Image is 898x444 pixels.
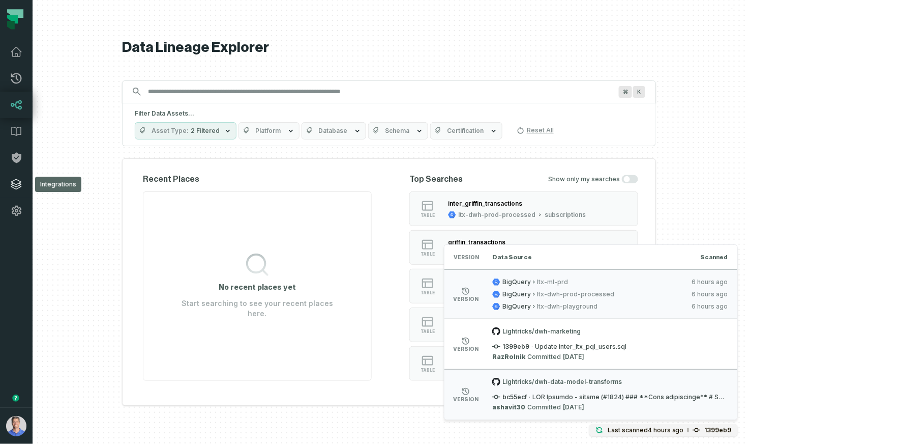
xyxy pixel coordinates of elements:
[11,394,20,403] div: Tooltip anchor
[633,86,645,98] span: Press ⌘ + K to focus the search bar
[454,253,478,261] span: Version
[531,343,533,351] span: ·
[619,86,632,98] span: Press ⌘ + K to focus the search bar
[589,424,738,436] button: Last scanned[DATE] 6:27:55 AM1399eb9
[532,393,728,401] span: GCP Billing - hotfix (#6255) ### **User description** # Update Billing Models for Enhanced Cost A...
[502,290,531,298] span: BigQuery
[692,302,728,311] relative-time: Sep 29, 2025, 4:02 AM GMT+3
[529,393,530,401] span: ·
[648,426,684,434] relative-time: Sep 29, 2025, 6:27 AM GMT+3
[705,427,732,433] h4: 1399eb9
[537,290,685,298] span: ltx-dwh-prod-processed
[537,278,685,286] span: ltx-ml-prd
[453,346,478,351] span: version
[492,403,584,411] p: Committed
[535,343,626,351] span: Update inter_ltx_pql_users.sql
[492,327,728,336] span: Lightricks/dwh-marketing
[608,425,684,435] p: Last scanned
[492,353,584,361] p: Committed
[502,302,531,311] span: BigQuery
[122,39,656,57] h1: Data Lineage Explorer
[537,302,685,311] span: ltx-dwh-playground
[6,416,26,436] img: avatar of Barak Forgoun
[453,296,478,301] span: version
[502,278,531,286] span: BigQuery
[701,253,728,261] span: Scanned
[35,177,81,192] div: Integrations
[563,353,584,361] relative-time: Sep 25, 2025, 11:57 AM GMT+3
[563,403,584,411] relative-time: Sep 28, 2025, 1:05 PM GMT+3
[492,403,525,411] a: ashavit30
[453,397,478,402] span: version
[492,393,527,401] span: bc55ecf
[492,353,525,361] a: RazRolnik
[492,253,532,261] span: Data Source
[492,378,728,386] span: Lightricks/dwh-data-model-transforms
[692,290,728,298] relative-time: Sep 29, 2025, 4:03 AM GMT+3
[492,343,529,351] span: 1399eb9
[692,278,728,286] relative-time: Sep 29, 2025, 4:03 AM GMT+3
